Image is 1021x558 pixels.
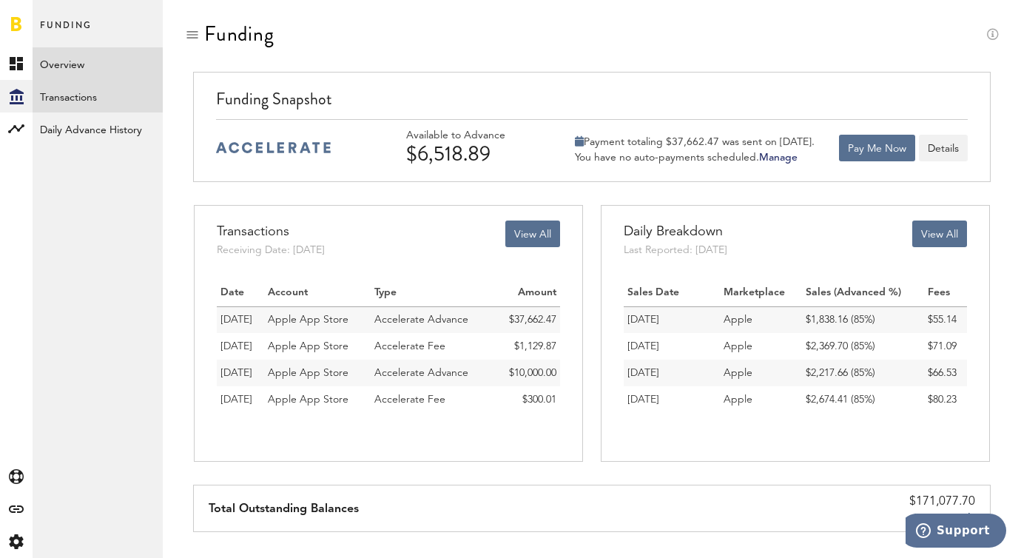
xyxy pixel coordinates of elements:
th: Type [371,280,493,306]
span: $10,000.00 [509,368,556,378]
span: Accelerate Advance [374,315,468,325]
span: [DATE] [220,315,252,325]
td: Accelerate Advance [371,306,493,333]
th: Sales (Advanced %) [802,280,924,306]
div: Daily Breakdown [624,221,727,243]
td: $1,129.87 [493,333,560,360]
span: Apple App Store [268,394,348,405]
span: Apple App Store [268,341,348,352]
td: Accelerate Fee [371,333,493,360]
button: View All [505,221,560,247]
td: Accelerate Advance [371,360,493,386]
td: Apple App Store [264,386,371,413]
th: Marketplace [720,280,802,306]
td: Apple [720,360,802,386]
div: Funding Snapshot [216,87,968,119]
td: 26.08.25 [217,386,264,413]
button: View All [912,221,967,247]
td: $10,000.00 [493,360,560,386]
td: $37,662.47 [493,306,560,333]
div: $171,077.70 [909,493,975,511]
td: Apple App Store [264,333,371,360]
button: Details [919,135,968,161]
th: Date [217,280,264,306]
a: Manage [759,152,798,163]
span: $300.01 [522,394,556,405]
div: You have no auto-payments scheduled. [575,151,815,164]
td: Apple [720,306,802,333]
th: Sales Date [624,280,720,306]
span: $1,129.87 [514,341,556,352]
td: $55.14 [924,306,967,333]
td: Apple [720,386,802,413]
span: Accelerate Advance [374,368,468,378]
span: Accelerate Fee [374,394,445,405]
td: $2,674.41 (85%) [802,386,924,413]
td: 03.09.25 [217,333,264,360]
div: Receiving Date: [DATE] [217,243,325,258]
th: Amount [493,280,560,306]
td: $66.53 [924,360,967,386]
span: Apple App Store [268,368,348,378]
th: Account [264,280,371,306]
span: Funding [40,16,92,47]
a: Transactions [33,80,163,112]
span: [DATE] [220,368,252,378]
td: $300.01 [493,386,560,413]
td: [DATE] [624,360,720,386]
span: [DATE] [220,394,252,405]
td: [DATE] [624,333,720,360]
td: $2,217.66 (85%) [802,360,924,386]
td: 03.09.25 [217,306,264,333]
span: [DATE] [220,341,252,352]
span: $37,662.47 [509,315,556,325]
td: [DATE] [624,386,720,413]
div: Payment totaling $37,662.47 was sent on [DATE]. [575,135,815,149]
span: Apple App Store [268,315,348,325]
div: Funding [204,22,274,46]
div: Available to Advance [406,130,547,142]
img: accelerate-medium-blue-logo.svg [216,142,331,153]
a: Overview [33,47,163,80]
th: Fees [924,280,967,306]
td: 26.08.25 [217,360,264,386]
td: $1,838.16 (85%) [802,306,924,333]
div: Last Reported: [DATE] [624,243,727,258]
td: $2,369.70 (85%) [802,333,924,360]
a: Daily Advance History [33,112,163,145]
td: Apple App Store [264,360,371,386]
span: Accelerate Fee [374,341,445,352]
div: Total Outstanding Balances [209,485,359,531]
td: Apple App Store [264,306,371,333]
td: Apple [720,333,802,360]
div: Transactions [217,221,325,243]
td: $71.09 [924,333,967,360]
button: Pay Me Now [839,135,915,161]
span: View Details [914,513,975,523]
div: $6,518.89 [406,142,547,166]
td: [DATE] [624,306,720,333]
iframe: Opens a widget where you can find more information [906,514,1006,551]
td: $80.23 [924,386,967,413]
td: Accelerate Fee [371,386,493,413]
